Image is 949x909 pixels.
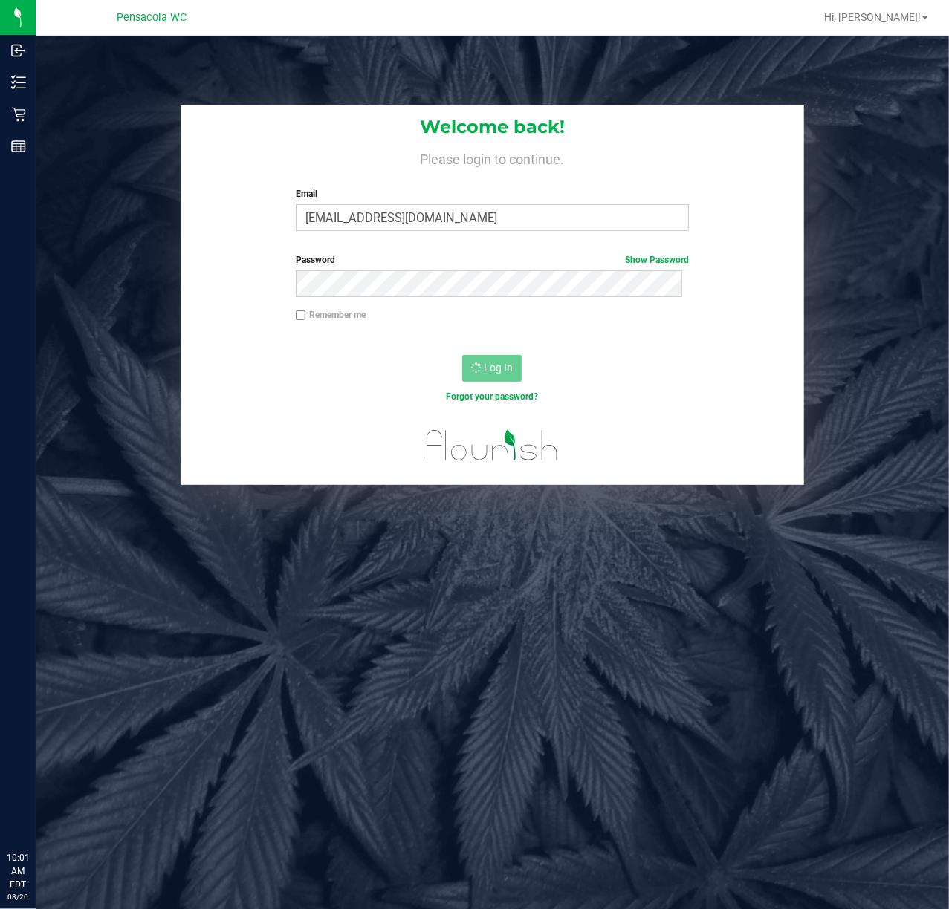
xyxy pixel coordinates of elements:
[7,851,29,891] p: 10:01 AM EDT
[415,419,571,472] img: flourish_logo.svg
[11,107,26,122] inline-svg: Retail
[296,310,306,321] input: Remember me
[446,391,538,402] a: Forgot your password?
[296,308,366,322] label: Remember me
[484,362,513,374] span: Log In
[11,139,26,154] inline-svg: Reports
[7,891,29,902] p: 08/20
[181,117,804,137] h1: Welcome back!
[296,255,335,265] span: Password
[11,43,26,58] inline-svg: Inbound
[462,355,522,382] button: Log In
[181,149,804,166] h4: Please login to continue.
[625,255,689,265] a: Show Password
[824,11,921,23] span: Hi, [PERSON_NAME]!
[117,11,187,24] span: Pensacola WC
[11,75,26,90] inline-svg: Inventory
[296,187,690,201] label: Email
